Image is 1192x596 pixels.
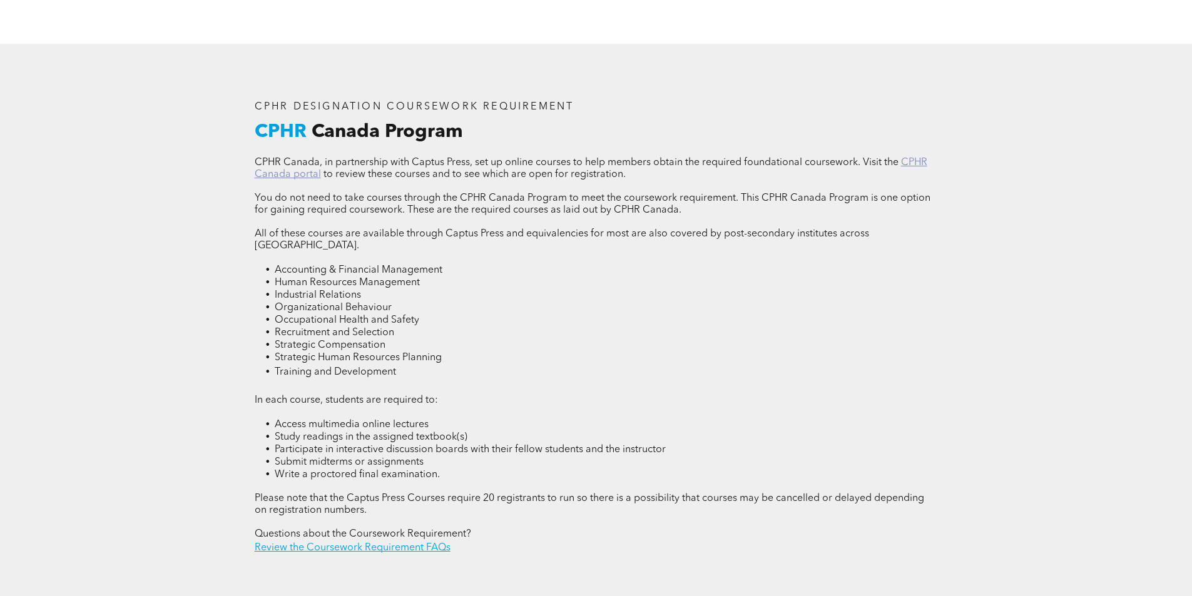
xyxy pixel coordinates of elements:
[275,353,442,363] span: Strategic Human Resources Planning
[275,470,440,480] span: Write a proctored final examination.
[255,102,574,112] span: CPHR DESIGNATION COURSEWORK REQUIREMENT
[275,265,442,275] span: Accounting & Financial Management
[275,367,396,377] span: Training and Development
[255,529,471,539] span: Questions about the Coursework Requirement?
[255,193,930,215] span: You do not need to take courses through the CPHR Canada Program to meet the coursework requiremen...
[275,420,429,430] span: Access multimedia online lectures
[275,315,419,325] span: Occupational Health and Safety
[275,328,394,338] span: Recruitment and Selection
[255,543,451,553] a: Review the Coursework Requirement FAQs
[275,432,467,442] span: Study readings in the assigned textbook(s)
[255,123,307,141] span: CPHR
[255,395,438,405] span: In each course, students are required to:
[275,303,392,313] span: Organizational Behaviour
[275,457,424,467] span: Submit midterms or assignments
[275,340,385,350] span: Strategic Compensation
[275,290,361,300] span: Industrial Relations
[275,278,420,288] span: Human Resources Management
[255,229,869,251] span: All of these courses are available through Captus Press and equivalencies for most are also cover...
[312,123,463,141] span: Canada Program
[255,158,899,168] span: CPHR Canada, in partnership with Captus Press, set up online courses to help members obtain the r...
[323,169,626,179] span: to review these courses and to see which are open for registration.
[275,445,666,455] span: Participate in interactive discussion boards with their fellow students and the instructor
[255,493,924,515] span: Please note that the Captus Press Courses require 20 registrants to run so there is a possibility...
